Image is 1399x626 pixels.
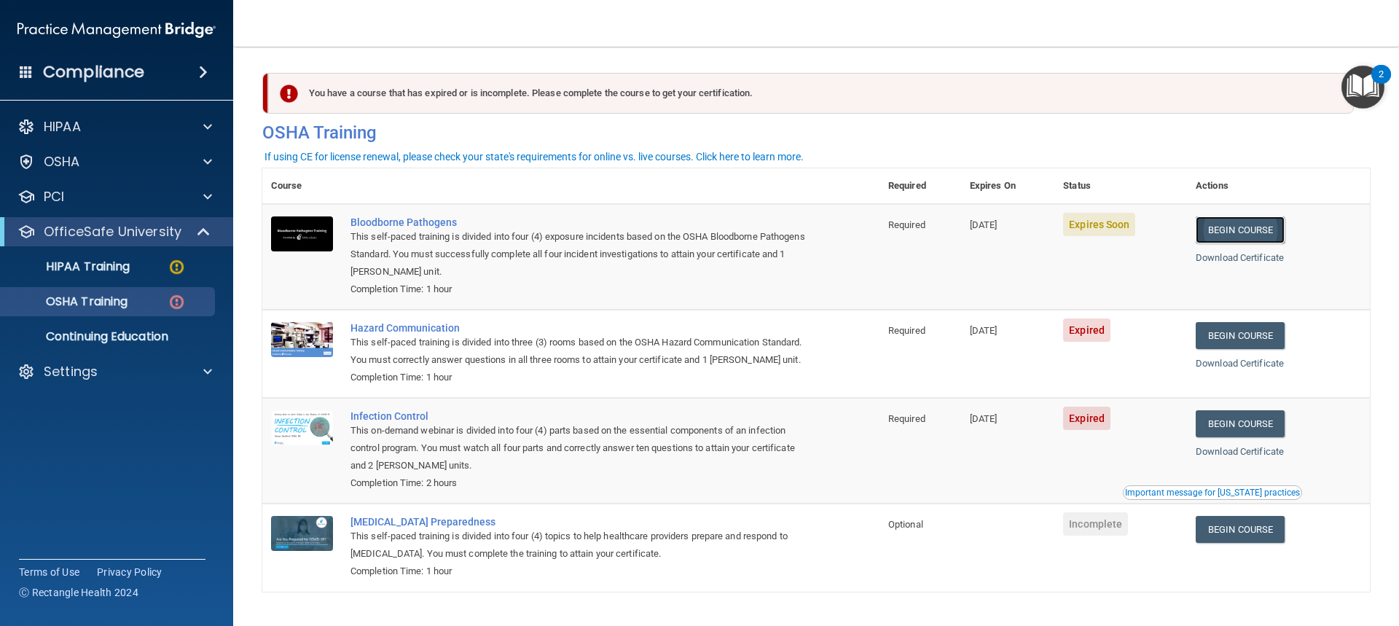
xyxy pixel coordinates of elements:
p: HIPAA [44,118,81,136]
span: [DATE] [970,219,998,230]
a: Download Certificate [1196,358,1284,369]
a: Hazard Communication [350,322,807,334]
p: HIPAA Training [9,259,130,274]
div: This on-demand webinar is divided into four (4) parts based on the essential components of an inf... [350,422,807,474]
th: Status [1054,168,1187,204]
span: Expired [1063,318,1110,342]
span: Incomplete [1063,512,1128,536]
a: Bloodborne Pathogens [350,216,807,228]
th: Expires On [961,168,1054,204]
img: warning-circle.0cc9ac19.png [168,258,186,276]
a: Download Certificate [1196,252,1284,263]
button: If using CE for license renewal, please check your state's requirements for online vs. live cours... [262,149,806,164]
a: Begin Course [1196,322,1285,349]
button: Read this if you are a dental practitioner in the state of CA [1123,485,1302,500]
span: Required [888,325,925,336]
span: Optional [888,519,923,530]
iframe: Drift Widget Chat Controller [1147,523,1382,581]
th: Course [262,168,342,204]
div: Completion Time: 1 hour [350,563,807,580]
p: Continuing Education [9,329,208,344]
a: Begin Course [1196,516,1285,543]
div: 2 [1379,74,1384,93]
a: Infection Control [350,410,807,422]
a: OfficeSafe University [17,223,211,240]
p: Settings [44,363,98,380]
div: Completion Time: 1 hour [350,281,807,298]
div: If using CE for license renewal, please check your state's requirements for online vs. live cours... [264,152,804,162]
div: This self-paced training is divided into four (4) topics to help healthcare providers prepare and... [350,528,807,563]
span: [DATE] [970,325,998,336]
p: PCI [44,188,64,206]
h4: OSHA Training [262,122,1370,143]
img: exclamation-circle-solid-danger.72ef9ffc.png [280,85,298,103]
p: OSHA [44,153,80,171]
span: Required [888,413,925,424]
img: danger-circle.6113f641.png [168,293,186,311]
p: OSHA Training [9,294,128,309]
a: PCI [17,188,212,206]
div: Important message for [US_STATE] practices [1125,488,1300,497]
a: Settings [17,363,212,380]
p: OfficeSafe University [44,223,181,240]
span: [DATE] [970,413,998,424]
span: Ⓒ Rectangle Health 2024 [19,585,138,600]
a: HIPAA [17,118,212,136]
span: Expired [1063,407,1110,430]
a: Terms of Use [19,565,79,579]
a: [MEDICAL_DATA] Preparedness [350,516,807,528]
button: Open Resource Center, 2 new notifications [1341,66,1384,109]
div: You have a course that has expired or is incomplete. Please complete the course to get your certi... [268,73,1354,114]
th: Required [879,168,961,204]
a: Begin Course [1196,216,1285,243]
a: OSHA [17,153,212,171]
a: Download Certificate [1196,446,1284,457]
span: Expires Soon [1063,213,1135,236]
div: Completion Time: 1 hour [350,369,807,386]
img: PMB logo [17,15,216,44]
th: Actions [1187,168,1370,204]
div: This self-paced training is divided into four (4) exposure incidents based on the OSHA Bloodborne... [350,228,807,281]
span: Required [888,219,925,230]
h4: Compliance [43,62,144,82]
a: Privacy Policy [97,565,162,579]
div: This self-paced training is divided into three (3) rooms based on the OSHA Hazard Communication S... [350,334,807,369]
a: Begin Course [1196,410,1285,437]
div: Completion Time: 2 hours [350,474,807,492]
